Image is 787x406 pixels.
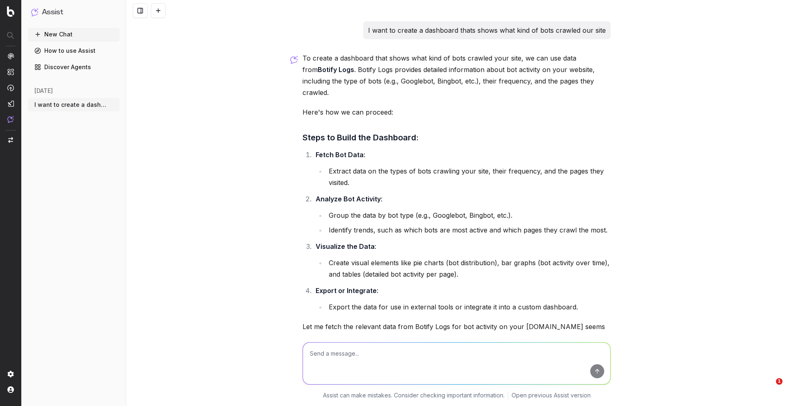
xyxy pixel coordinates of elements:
strong: Export or Integrate [316,286,377,295]
a: Discover Agents [28,61,120,74]
strong: Analyze Bot Activity [316,195,381,203]
li: Identify trends, such as which bots are most active and which pages they crawl the most. [326,224,611,236]
li: Extract data on the types of bots crawling your site, their frequency, and the pages they visited. [326,165,611,188]
h3: Steps to Build the Dashboard: [303,131,611,144]
li: : [313,285,611,313]
strong: Visualize the Data [316,242,375,250]
img: Assist [7,116,14,123]
button: I want to create a dashboard thats shows [28,98,120,111]
img: My account [7,386,14,393]
strong: Botify Logs [318,65,354,74]
iframe: Intercom live chat [759,378,779,398]
img: Intelligence [7,68,14,75]
p: I want to create a dashboard thats shows what kind of bots crawled our site [368,25,606,36]
span: 1 [776,378,782,385]
p: Assist can make mistakes. Consider checking important information. [323,391,505,399]
p: To create a dashboard that shows what kind of bots crawled your site, we can use data from . Boti... [303,52,611,98]
p: Let me fetch the relevant data from Botify Logs for bot activity on your [DOMAIN_NAME] seems ther... [303,321,611,355]
button: Assist [31,7,116,18]
a: How to use Assist [28,44,120,57]
li: : [313,241,611,280]
img: Botify logo [7,6,14,17]
span: I want to create a dashboard thats shows [34,101,107,109]
li: : [313,193,611,236]
img: Analytics [7,53,14,59]
li: Export the data for use in external tools or integrate it into a custom dashboard. [326,301,611,313]
img: Assist [31,8,39,16]
li: Create visual elements like pie charts (bot distribution), bar graphs (bot activity over time), a... [326,257,611,280]
li: : [313,149,611,188]
li: Group the data by bot type (e.g., Googlebot, Bingbot, etc.). [326,210,611,221]
p: Here's how we can proceed: [303,106,611,118]
img: Setting [7,371,14,377]
span: [DATE] [34,87,53,95]
h1: Assist [42,7,63,18]
img: Activation [7,84,14,91]
img: Studio [7,100,14,107]
button: New Chat [28,28,120,41]
img: Switch project [8,137,13,143]
img: Botify assist logo [290,56,298,64]
strong: Fetch Bot Data [316,151,364,159]
a: Open previous Assist version [512,391,591,399]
